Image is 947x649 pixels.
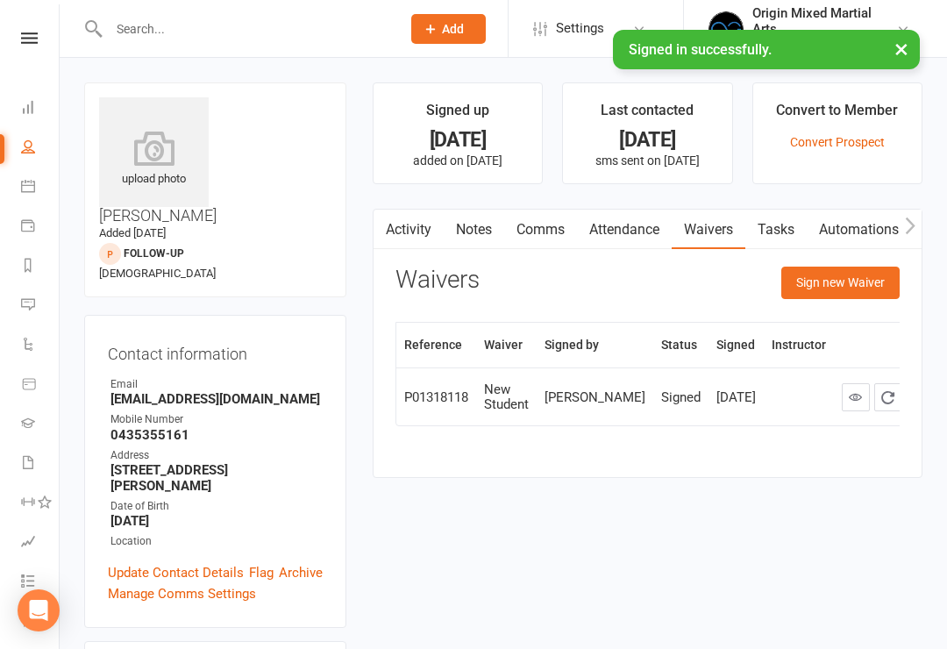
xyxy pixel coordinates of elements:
[781,267,900,298] button: Sign new Waiver
[807,210,911,250] a: Automations
[110,533,323,550] div: Location
[653,323,708,367] th: Status
[886,30,917,68] button: ×
[110,462,323,494] strong: [STREET_ADDRESS][PERSON_NAME]
[577,210,672,250] a: Attendance
[99,267,216,280] span: [DEMOGRAPHIC_DATA]
[124,247,184,260] span: Follow-up
[752,5,896,37] div: Origin Mixed Martial Arts
[110,513,323,529] strong: [DATE]
[374,210,444,250] a: Activity
[110,411,323,428] div: Mobile Number
[537,323,653,367] th: Signed by
[661,390,701,405] div: Signed
[745,210,807,250] a: Tasks
[389,131,526,149] div: [DATE]
[404,390,468,405] div: P01318118
[99,97,331,225] h3: [PERSON_NAME]
[484,382,529,411] div: New Student
[396,323,476,367] th: Reference
[110,376,323,393] div: Email
[556,9,604,48] span: Settings
[708,323,764,367] th: Signed
[411,14,486,44] button: Add
[504,210,577,250] a: Comms
[18,589,60,631] div: Open Intercom Messenger
[21,168,61,208] a: Calendar
[21,524,61,563] a: Assessments
[426,99,489,131] div: Signed up
[776,99,898,131] div: Convert to Member
[108,339,323,363] h3: Contact information
[389,153,526,168] p: added on [DATE]
[476,323,537,367] th: Waiver
[279,562,323,583] a: Archive
[21,208,61,247] a: Payments
[21,89,61,129] a: Dashboard
[110,391,323,407] strong: [EMAIL_ADDRESS][DOMAIN_NAME]
[21,129,61,168] a: People
[708,11,744,46] img: thumb_image1665119159.png
[110,498,323,515] div: Date of Birth
[21,247,61,287] a: Reports
[672,210,745,250] a: Waivers
[601,99,694,131] div: Last contacted
[790,135,885,149] a: Convert Prospect
[108,562,244,583] a: Update Contact Details
[110,447,323,464] div: Address
[249,562,274,583] a: Flag
[764,323,834,367] th: Instructor
[442,22,464,36] span: Add
[579,131,716,149] div: [DATE]
[110,427,323,443] strong: 0435355161
[444,210,504,250] a: Notes
[395,267,480,294] h3: Waivers
[716,390,756,405] div: [DATE]
[545,390,645,405] div: [PERSON_NAME]
[99,226,166,239] time: Added [DATE]
[99,131,209,189] div: upload photo
[108,583,256,604] a: Manage Comms Settings
[629,41,772,58] span: Signed in successfully.
[579,153,716,168] p: sms sent on [DATE]
[103,17,388,41] input: Search...
[21,366,61,405] a: Product Sales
